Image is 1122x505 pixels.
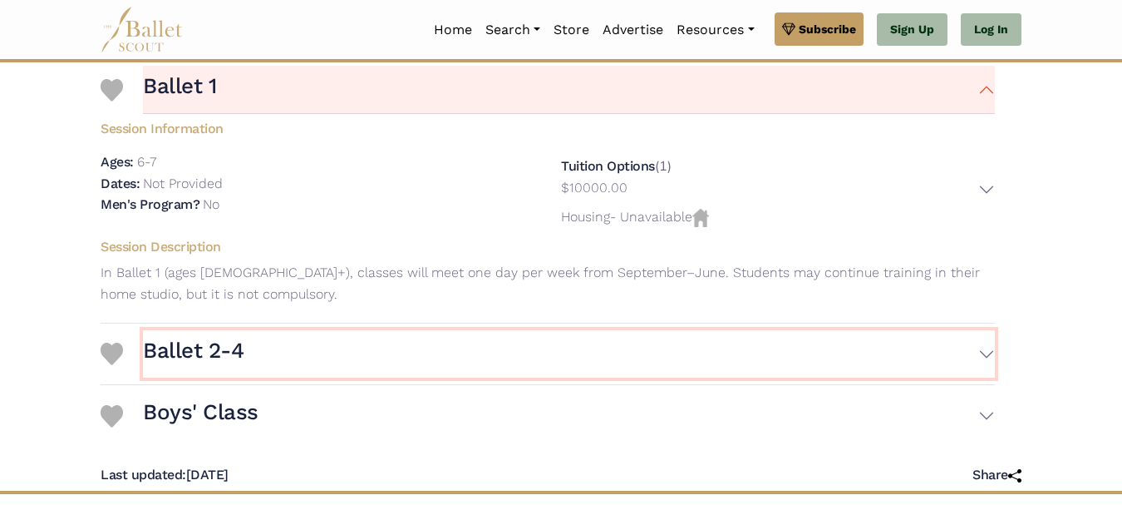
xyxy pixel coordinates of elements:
[143,176,223,191] p: Not Provided
[101,467,229,484] h5: [DATE]
[561,209,610,225] span: Housing
[561,177,995,203] button: $10000.00
[561,177,627,199] p: $10000.00
[670,12,760,47] a: Resources
[101,154,134,170] h5: Ages:
[143,66,995,114] button: Ballet 1
[101,405,123,428] img: Heart
[101,467,186,483] span: Last updated:
[561,206,995,228] p: - Unavailable
[692,209,709,227] img: Housing Unvailable
[427,12,479,47] a: Home
[775,12,864,46] a: Subscribe
[782,20,795,38] img: gem.svg
[87,262,1008,304] p: In Ballet 1 (ages [DEMOGRAPHIC_DATA]+), classes will meet one day per week from September–June. S...
[561,158,655,174] h5: Tuition Options
[101,79,123,101] img: Heart
[143,392,995,440] button: Boys' Class
[479,12,547,47] a: Search
[87,114,1008,138] h5: Session Information
[143,72,216,101] h3: Ballet 1
[877,13,947,47] a: Sign Up
[972,467,1021,484] h5: Share
[101,343,123,365] img: Heart
[143,330,995,379] button: Ballet 2-4
[87,239,1008,256] h5: Session Description
[143,337,244,365] h3: Ballet 2-4
[561,156,995,202] div: (1)
[596,12,670,47] a: Advertise
[137,154,156,170] p: 6-7
[547,12,596,47] a: Store
[143,399,258,427] h3: Boys' Class
[101,176,140,191] h5: Dates:
[203,196,219,212] p: No
[101,196,199,212] h5: Men's Program?
[799,20,856,38] span: Subscribe
[961,13,1021,47] a: Log In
